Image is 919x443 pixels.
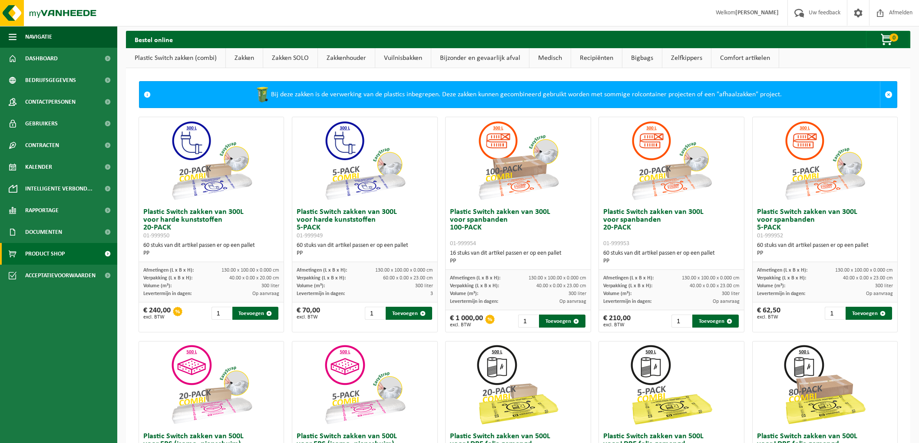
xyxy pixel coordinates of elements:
img: 01-999955 [321,341,408,428]
span: excl. BTW [450,322,483,328]
div: 16 stuks van dit artikel passen er op een pallet [450,249,586,265]
span: 01-999954 [450,240,476,247]
span: 40.00 x 0.00 x 20.00 cm [229,276,279,281]
a: Vuilnisbakken [375,48,431,68]
span: Verpakking (L x B x H): [143,276,192,281]
a: Zakken SOLO [263,48,317,68]
span: 130.00 x 100.00 x 0.000 cm [375,268,433,273]
div: PP [450,257,586,265]
img: 01-999956 [168,341,255,428]
span: Volume (m³): [143,283,172,289]
span: Intelligente verbond... [25,178,93,200]
span: 130.00 x 100.00 x 0.000 cm [221,268,279,273]
img: 01-999950 [168,117,255,204]
span: Op aanvraag [713,299,740,304]
span: 130.00 x 100.00 x 0.000 cm [682,276,740,281]
img: 01-999952 [781,117,868,204]
img: 01-999949 [321,117,408,204]
span: Levertermijn in dagen: [450,299,498,304]
span: 40.00 x 0.00 x 23.00 cm [690,283,740,289]
a: Recipiënten [571,48,622,68]
a: Bijzonder en gevaarlijk afval [431,48,529,68]
input: 1 [212,307,231,320]
img: 01-999953 [628,117,715,204]
span: Documenten [25,221,62,243]
span: Op aanvraag [866,291,893,296]
span: Volume (m³): [297,283,325,289]
span: Afmetingen (L x B x H): [757,268,807,273]
span: 40.00 x 0.00 x 23.00 cm [843,276,893,281]
span: Rapportage [25,200,59,221]
span: 3 [430,291,433,296]
span: Navigatie [25,26,52,48]
span: Afmetingen (L x B x H): [143,268,194,273]
span: Verpakking (L x B x H): [450,283,499,289]
span: 300 liter [569,291,586,296]
div: 60 stuks van dit artikel passen er op een pallet [143,242,280,257]
h3: Plastic Switch zakken van 300L voor spanbanden 20-PACK [603,208,740,247]
div: 60 stuks van dit artikel passen er op een pallet [757,242,893,257]
img: 01-999964 [475,341,562,428]
span: Levertermijn in dagen: [603,299,651,304]
div: PP [143,249,280,257]
input: 1 [518,315,538,328]
span: Contracten [25,135,59,156]
span: 300 liter [722,291,740,296]
span: 01-999952 [757,233,783,239]
a: Zakkenhouder [318,48,375,68]
span: excl. BTW [603,322,631,328]
span: Kalender [25,156,52,178]
h2: Bestel online [126,31,182,48]
span: Op aanvraag [252,291,279,296]
h3: Plastic Switch zakken van 300L voor harde kunststoffen 20-PACK [143,208,280,240]
span: 300 liter [415,283,433,289]
div: 60 stuks van dit artikel passen er op een pallet [603,249,740,265]
img: 01-999954 [475,117,562,204]
span: Dashboard [25,48,58,69]
h3: Plastic Switch zakken van 300L voor harde kunststoffen 5-PACK [297,208,433,240]
span: Verpakking (L x B x H): [757,276,806,281]
div: 60 stuks van dit artikel passen er op een pallet [297,242,433,257]
span: Afmetingen (L x B x H): [297,268,347,273]
div: € 62,50 [757,307,780,320]
img: WB-0240-HPE-GN-50.png [254,86,271,103]
span: Afmetingen (L x B x H): [603,276,654,281]
strong: [PERSON_NAME] [735,10,779,16]
span: Levertermijn in dagen: [143,291,192,296]
button: Toevoegen [539,315,585,328]
button: 0 [866,31,909,48]
span: excl. BTW [143,315,171,320]
span: excl. BTW [757,315,780,320]
div: PP [297,249,433,257]
a: Sluit melding [880,82,897,108]
span: Volume (m³): [603,291,631,296]
span: 01-999949 [297,233,323,239]
input: 1 [671,315,691,328]
span: 01-999950 [143,233,169,239]
div: Bij deze zakken is de verwerking van de plastics inbegrepen. Deze zakken kunnen gecombineerd gebr... [155,82,880,108]
a: Zelfkippers [662,48,711,68]
span: Contactpersonen [25,91,76,113]
span: excl. BTW [297,315,320,320]
img: 01-999968 [781,341,868,428]
div: € 210,00 [603,315,631,328]
div: PP [757,249,893,257]
a: Zakken [226,48,263,68]
span: Verpakking (L x B x H): [297,276,346,281]
span: Gebruikers [25,113,58,135]
span: 01-999953 [603,240,629,247]
span: Afmetingen (L x B x H): [450,276,500,281]
div: € 1 000,00 [450,315,483,328]
span: 0 [889,33,898,42]
div: € 70,00 [297,307,320,320]
span: Volume (m³): [450,291,478,296]
span: 130.00 x 100.00 x 0.000 cm [835,268,893,273]
span: 40.00 x 0.00 x 23.00 cm [536,283,586,289]
button: Toevoegen [232,307,279,320]
span: Levertermijn in dagen: [297,291,345,296]
span: 300 liter [875,283,893,289]
span: Volume (m³): [757,283,785,289]
input: 1 [825,307,845,320]
span: Bedrijfsgegevens [25,69,76,91]
button: Toevoegen [386,307,432,320]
